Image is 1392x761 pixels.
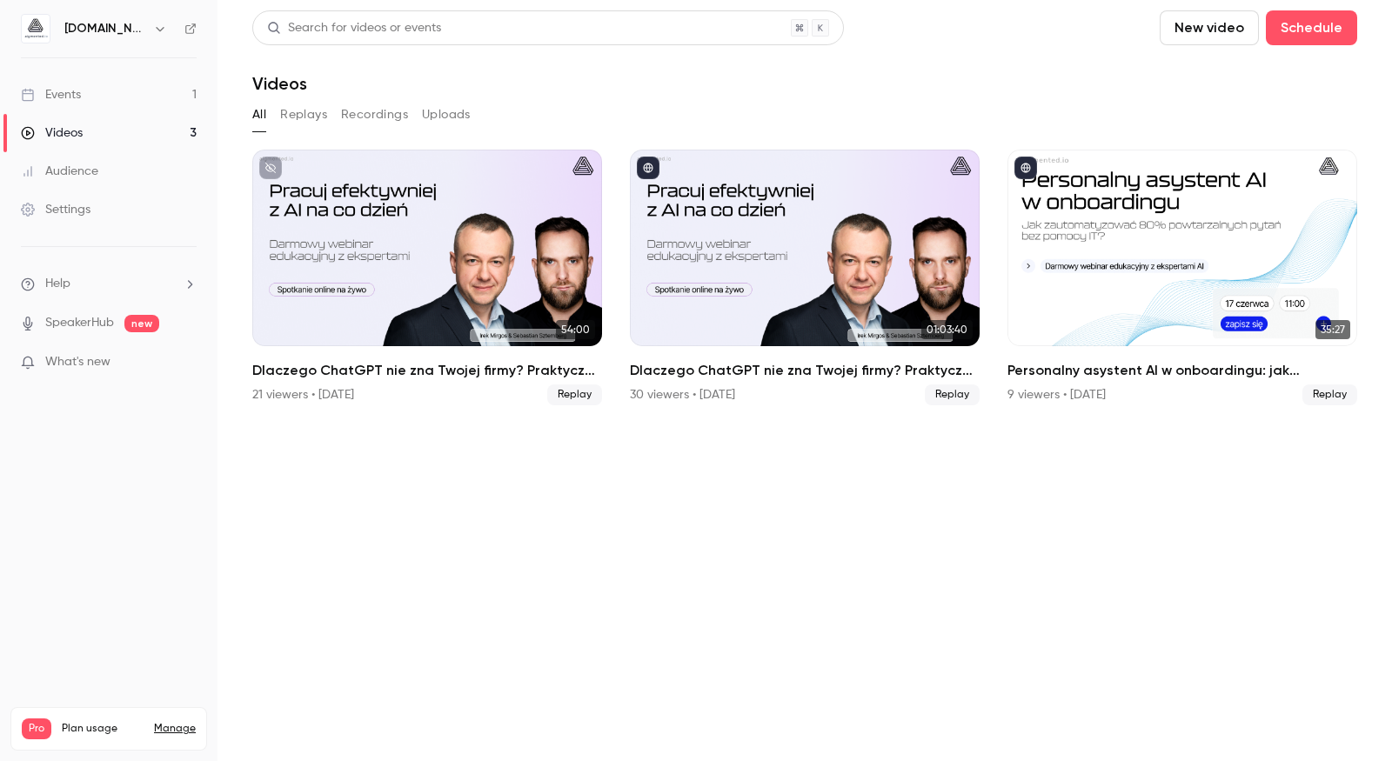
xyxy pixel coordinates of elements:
a: Manage [154,722,196,736]
button: unpublished [259,157,282,179]
div: Videos [21,124,83,142]
div: Settings [21,201,90,218]
div: 9 viewers • [DATE] [1007,386,1106,404]
span: new [124,315,159,332]
img: aigmented.io [22,15,50,43]
button: Schedule [1266,10,1357,45]
li: Dlaczego ChatGPT nie zna Twojej firmy? Praktyczny przewodnik przygotowania wiedzy firmowej jako k... [252,150,602,405]
span: Replay [547,384,602,405]
div: Audience [21,163,98,180]
button: All [252,101,266,129]
span: Plan usage [62,722,144,736]
h1: Videos [252,73,307,94]
a: 54:00Dlaczego ChatGPT nie zna Twojej firmy? Praktyczny przewodnik przygotowania wiedzy firmowej j... [252,150,602,405]
h2: Dlaczego ChatGPT nie zna Twojej firmy? Praktyczny przewodnik przygotowania wiedzy firmowej jako k... [630,360,980,381]
span: Help [45,275,70,293]
span: 35:27 [1315,320,1350,339]
section: Videos [252,10,1357,751]
span: 54:00 [556,320,595,339]
span: Replay [1302,384,1357,405]
h2: Dlaczego ChatGPT nie zna Twojej firmy? Praktyczny przewodnik przygotowania wiedzy firmowej jako k... [252,360,602,381]
span: Pro [22,718,51,739]
a: 01:03:40Dlaczego ChatGPT nie zna Twojej firmy? Praktyczny przewodnik przygotowania wiedzy firmowe... [630,150,980,405]
h2: Personalny asystent AI w onboardingu: jak zautomatyzować 80% powtarzalnych pytań bez pomocy IT? [1007,360,1357,381]
button: published [1014,157,1037,179]
button: Replays [280,101,327,129]
div: Events [21,86,81,103]
li: Dlaczego ChatGPT nie zna Twojej firmy? Praktyczny przewodnik przygotowania wiedzy firmowej jako k... [630,150,980,405]
div: 21 viewers • [DATE] [252,386,354,404]
li: help-dropdown-opener [21,275,197,293]
li: Personalny asystent AI w onboardingu: jak zautomatyzować 80% powtarzalnych pytań bez pomocy IT? [1007,150,1357,405]
span: What's new [45,353,110,371]
span: 01:03:40 [921,320,973,339]
h6: [DOMAIN_NAME] [64,20,146,37]
a: SpeakerHub [45,314,114,332]
button: published [637,157,659,179]
a: 35:27Personalny asystent AI w onboardingu: jak zautomatyzować 80% powtarzalnych pytań bez pomocy ... [1007,150,1357,405]
div: Search for videos or events [267,19,441,37]
button: Recordings [341,101,408,129]
div: 30 viewers • [DATE] [630,386,735,404]
button: Uploads [422,101,471,129]
span: Replay [925,384,980,405]
ul: Videos [252,150,1357,405]
button: New video [1160,10,1259,45]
